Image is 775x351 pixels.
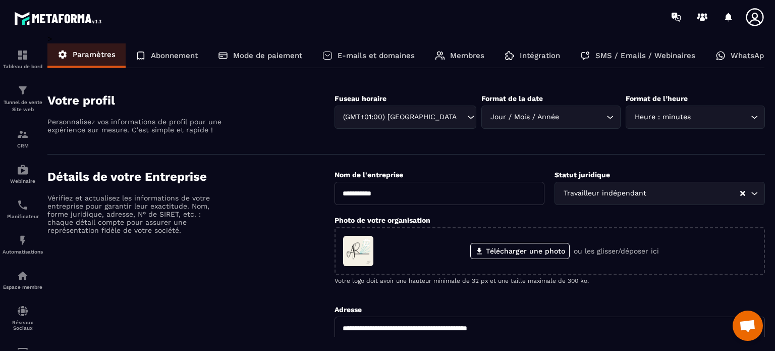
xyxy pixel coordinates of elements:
p: E-mails et domaines [338,51,415,60]
img: social-network [17,305,29,317]
img: scheduler [17,199,29,211]
p: WhatsApp [731,51,768,60]
label: Fuseau horaire [335,94,386,103]
p: Planificateur [3,214,43,219]
p: Personnalisez vos informations de profil pour une expérience sur mesure. C'est simple et rapide ! [47,118,224,134]
img: automations [17,164,29,176]
p: ou les glisser/déposer ici [574,247,659,255]
input: Search for option [693,112,748,123]
label: Adresse [335,306,362,314]
p: Espace membre [3,284,43,290]
button: Clear Selected [740,190,745,197]
p: Vérifiez et actualisez les informations de votre entreprise pour garantir leur exactitude. Nom, f... [47,194,224,234]
img: automations [17,270,29,282]
div: Search for option [481,106,621,129]
p: Tunnel de vente Site web [3,99,43,113]
p: Abonnement [151,51,198,60]
img: formation [17,128,29,140]
p: Paramètres [73,50,116,59]
a: schedulerschedulerPlanificateur [3,191,43,227]
label: Télécharger une photo [470,243,570,259]
div: Ouvrir le chat [733,311,763,341]
label: Format de la date [481,94,543,103]
label: Format de l’heure [626,94,688,103]
a: formationformationTableau de bord [3,41,43,77]
p: CRM [3,143,43,148]
label: Statut juridique [555,171,610,179]
label: Photo de votre organisation [335,216,430,224]
div: Search for option [626,106,765,129]
p: Automatisations [3,249,43,255]
div: Search for option [335,106,477,129]
label: Nom de l'entreprise [335,171,403,179]
a: social-networksocial-networkRéseaux Sociaux [3,297,43,338]
p: Intégration [520,51,560,60]
p: SMS / Emails / Webinaires [595,51,695,60]
a: automationsautomationsWebinaire [3,156,43,191]
p: Mode de paiement [233,51,302,60]
img: automations [17,234,29,246]
div: Search for option [555,182,765,205]
span: (GMT+01:00) [GEOGRAPHIC_DATA] [341,112,458,123]
img: formation [17,84,29,96]
h4: Votre profil [47,93,335,108]
span: Travailleur indépendant [561,188,648,199]
span: Heure : minutes [632,112,693,123]
p: Réseaux Sociaux [3,320,43,331]
a: automationsautomationsAutomatisations [3,227,43,262]
img: logo [14,9,105,28]
span: Jour / Mois / Année [488,112,561,123]
input: Search for option [457,112,465,123]
input: Search for option [648,188,739,199]
input: Search for option [561,112,604,123]
img: formation [17,49,29,61]
a: formationformationTunnel de vente Site web [3,77,43,121]
h4: Détails de votre Entreprise [47,170,335,184]
a: formationformationCRM [3,121,43,156]
p: Membres [450,51,484,60]
p: Votre logo doit avoir une hauteur minimale de 32 px et une taille maximale de 300 ko. [335,277,765,284]
p: Tableau de bord [3,64,43,69]
p: Webinaire [3,178,43,184]
a: automationsautomationsEspace membre [3,262,43,297]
